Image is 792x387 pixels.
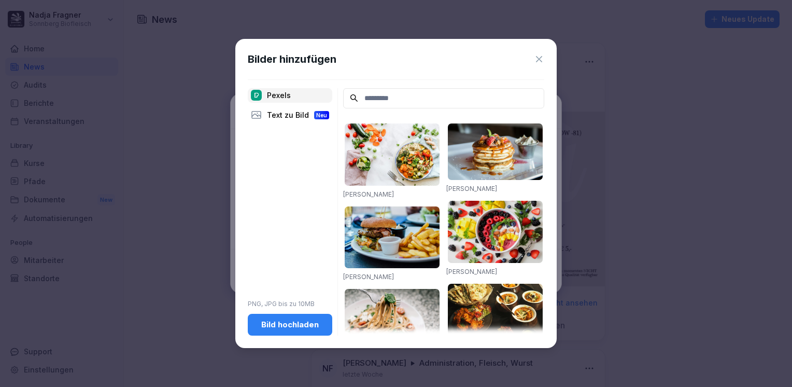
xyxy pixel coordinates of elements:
[248,88,332,103] div: Pexels
[314,111,329,119] div: Neu
[251,90,262,101] img: pexels.png
[248,108,332,122] div: Text zu Bild
[345,289,440,351] img: pexels-photo-1279330.jpeg
[446,185,497,192] a: [PERSON_NAME]
[248,299,332,309] p: PNG, JPG bis zu 10MB
[343,273,394,281] a: [PERSON_NAME]
[343,190,394,198] a: [PERSON_NAME]
[345,206,440,269] img: pexels-photo-70497.jpeg
[448,201,543,263] img: pexels-photo-1099680.jpeg
[248,314,332,336] button: Bild hochladen
[446,268,497,275] a: [PERSON_NAME]
[448,284,543,336] img: pexels-photo-958545.jpeg
[248,51,336,67] h1: Bilder hinzufügen
[256,319,324,330] div: Bild hochladen
[448,123,543,180] img: pexels-photo-376464.jpeg
[345,123,440,186] img: pexels-photo-1640777.jpeg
